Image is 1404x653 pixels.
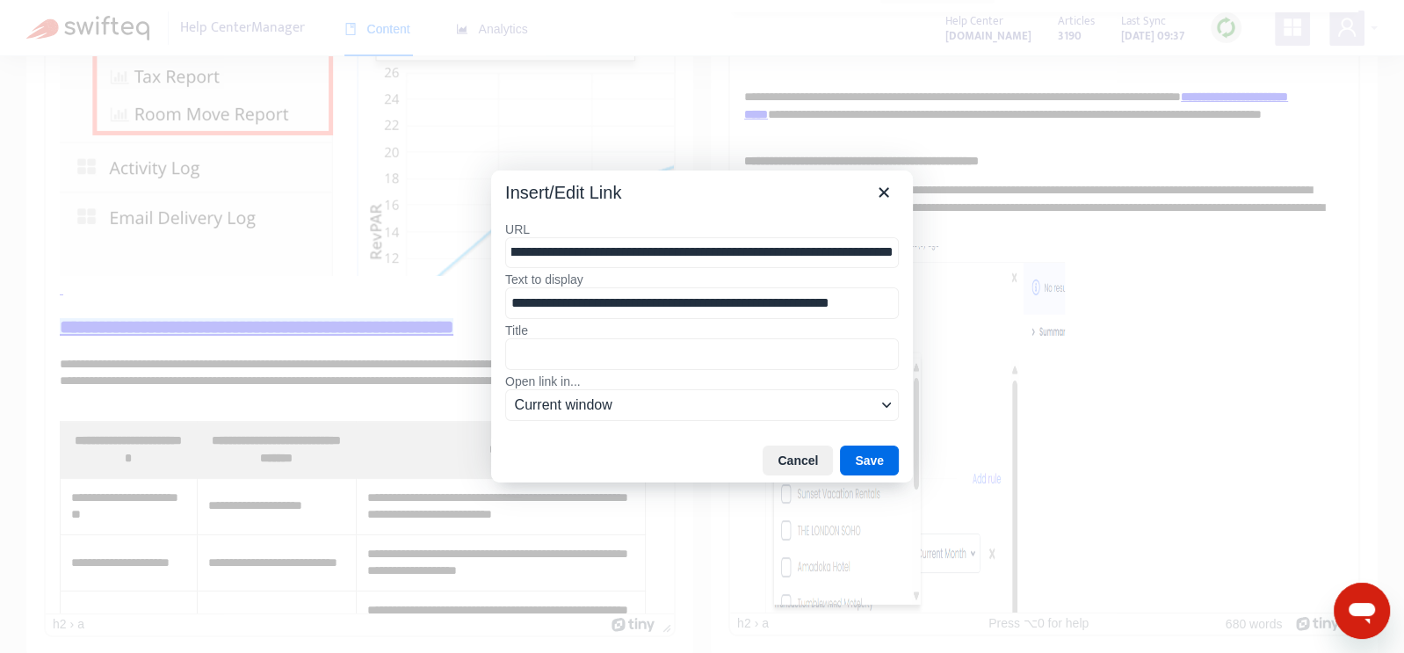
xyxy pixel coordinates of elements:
[505,323,899,338] label: Title
[505,221,899,237] label: URL
[515,395,876,416] span: Current window
[840,446,899,475] button: Save
[763,446,833,475] button: Cancel
[505,181,621,204] div: Insert/Edit Link
[505,272,899,287] label: Text to display
[869,178,899,207] button: Close
[505,374,899,389] label: Open link in...
[1334,583,1390,639] iframe: Button to launch messaging window
[505,389,899,421] button: Open link in...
